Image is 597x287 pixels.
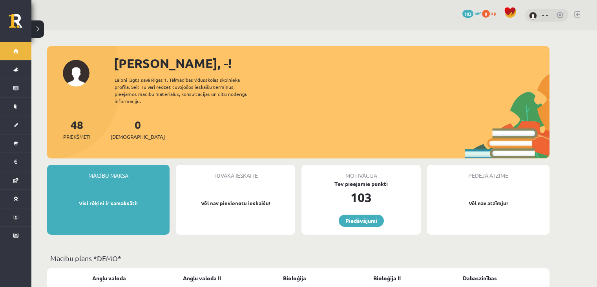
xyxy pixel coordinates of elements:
[176,165,295,180] div: Tuvākā ieskaite
[529,12,537,20] img: - -
[431,199,546,207] p: Vēl nav atzīmju!
[114,54,550,73] div: [PERSON_NAME], -!
[462,10,481,16] a: 103 mP
[491,10,496,16] span: xp
[542,11,548,19] a: - -
[92,274,126,282] a: Angļu valoda
[47,165,170,180] div: Mācību maksa
[63,133,90,141] span: Priekšmeti
[301,165,421,180] div: Motivācija
[51,199,166,207] p: Visi rēķini ir samaksāti!
[115,76,261,105] div: Laipni lūgts savā Rīgas 1. Tālmācības vidusskolas skolnieka profilā. Šeit Tu vari redzēt tuvojošo...
[475,10,481,16] span: mP
[63,118,90,141] a: 48Priekšmeti
[183,274,221,282] a: Angļu valoda II
[462,10,473,18] span: 103
[283,274,306,282] a: Bioloģija
[111,118,165,141] a: 0[DEMOGRAPHIC_DATA]
[301,188,421,207] div: 103
[50,253,546,263] p: Mācību plāns *DEMO*
[9,14,31,33] a: Rīgas 1. Tālmācības vidusskola
[373,274,401,282] a: Bioloģija II
[463,274,497,282] a: Dabaszinības
[427,165,550,180] div: Pēdējā atzīme
[339,215,384,227] a: Piedāvājumi
[111,133,165,141] span: [DEMOGRAPHIC_DATA]
[482,10,490,18] span: 0
[482,10,500,16] a: 0 xp
[180,199,291,207] p: Vēl nav pievienotu ieskaišu!
[301,180,421,188] div: Tev pieejamie punkti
